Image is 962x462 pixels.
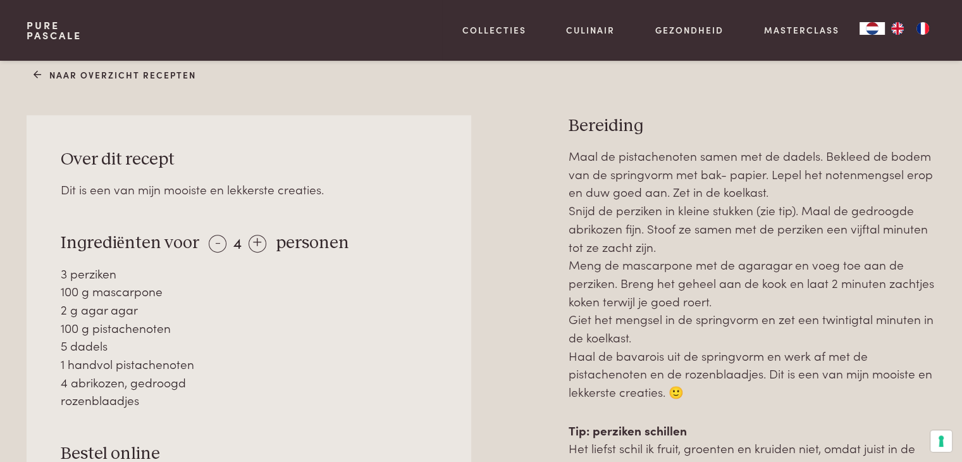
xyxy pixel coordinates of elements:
[27,20,82,41] a: PurePascale
[860,22,885,35] div: Language
[860,22,885,35] a: NL
[61,282,438,301] div: 100 g mascarpone
[764,23,839,37] a: Masterclass
[61,391,438,409] div: rozenblaadjes
[209,235,226,253] div: -
[61,265,438,283] div: 3 perziken
[34,68,196,82] a: Naar overzicht recepten
[61,337,438,355] div: 5 dadels
[566,23,615,37] a: Culinair
[61,180,438,199] div: Dit is een van mijn mooiste en lekkerste creaties.
[249,235,266,253] div: +
[61,319,438,337] div: 100 g pistachenoten
[655,23,724,37] a: Gezondheid
[61,149,438,171] h3: Over dit recept
[569,147,935,401] p: Maal de pistachenoten samen met de dadels. Bekleed de bodem van de springvorm met bak- papier. Le...
[61,355,438,373] div: 1 handvol pistachenoten
[61,234,199,252] span: Ingrediënten voor
[462,23,526,37] a: Collecties
[276,234,349,252] span: personen
[61,301,438,319] div: 2 g agar agar
[930,430,952,452] button: Uw voorkeuren voor toestemming voor trackingtechnologieën
[885,22,910,35] a: EN
[910,22,935,35] a: FR
[569,115,935,137] h3: Bereiding
[885,22,935,35] ul: Language list
[61,373,438,392] div: 4 abrikozen, gedroogd
[569,421,687,439] strong: Tip: perziken schillen
[860,22,935,35] aside: Language selected: Nederlands
[233,232,242,253] span: 4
